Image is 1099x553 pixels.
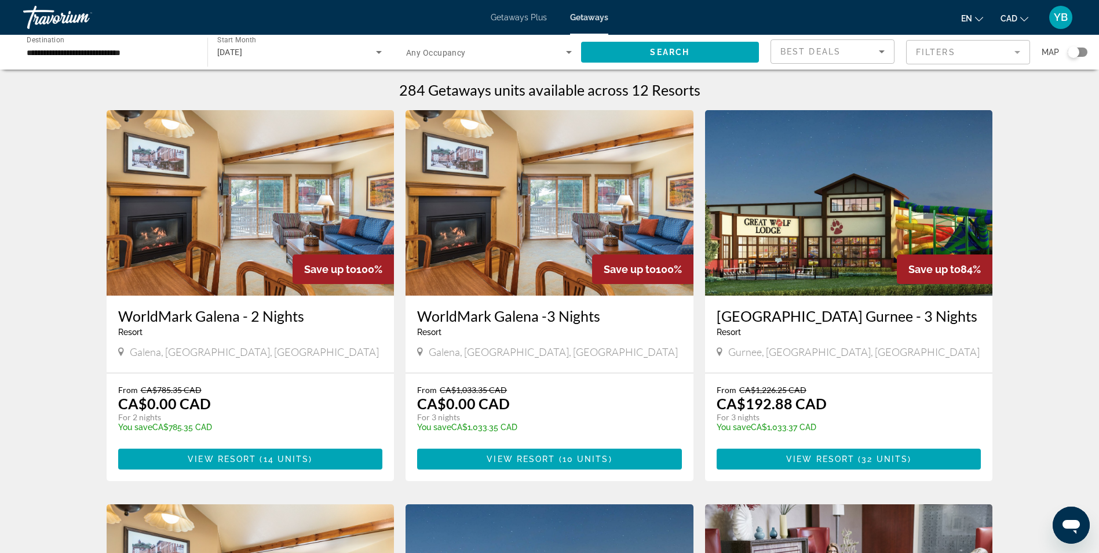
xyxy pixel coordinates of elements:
[118,395,211,412] p: CA$0.00 CAD
[417,423,670,432] p: CA$1,033.35 CAD
[130,345,379,358] span: Galena, [GEOGRAPHIC_DATA], [GEOGRAPHIC_DATA]
[417,412,670,423] p: For 3 nights
[406,110,693,296] img: 7199I01X.jpg
[107,110,395,296] img: 7199I01X.jpg
[563,454,609,464] span: 10 units
[417,395,510,412] p: CA$0.00 CAD
[118,423,152,432] span: You save
[1053,507,1090,544] iframe: Button to launch messaging window
[592,254,693,284] div: 100%
[739,385,806,395] span: CA$1,226.25 CAD
[118,328,143,337] span: Resort
[417,307,682,325] a: WorldMark Galena -3 Nights
[417,328,441,337] span: Resort
[417,449,682,470] button: View Resort(10 units)
[399,81,700,99] h1: 284 Getaways units available across 12 Resorts
[417,385,437,395] span: From
[141,385,202,395] span: CA$785.35 CAD
[429,345,678,358] span: Galena, [GEOGRAPHIC_DATA], [GEOGRAPHIC_DATA]
[304,263,356,275] span: Save up to
[861,454,908,464] span: 32 units
[717,395,827,412] p: CA$192.88 CAD
[650,48,689,57] span: Search
[961,14,972,23] span: en
[118,385,138,395] span: From
[717,449,981,470] button: View Resort(32 units)
[908,263,961,275] span: Save up to
[1001,10,1028,27] button: Change currency
[118,423,371,432] p: CA$785.35 CAD
[1046,5,1076,30] button: User Menu
[188,454,256,464] span: View Resort
[780,47,841,56] span: Best Deals
[604,263,656,275] span: Save up to
[780,45,885,59] mat-select: Sort by
[1054,12,1068,23] span: YB
[217,36,256,44] span: Start Month
[23,2,139,32] a: Travorium
[717,423,751,432] span: You save
[717,385,736,395] span: From
[717,328,741,337] span: Resort
[264,454,309,464] span: 14 units
[293,254,394,284] div: 100%
[961,10,983,27] button: Change language
[897,254,992,284] div: 84%
[581,42,760,63] button: Search
[786,454,855,464] span: View Resort
[717,412,970,423] p: For 3 nights
[256,454,312,464] span: ( )
[217,48,243,57] span: [DATE]
[1001,14,1017,23] span: CAD
[118,412,371,423] p: For 2 nights
[717,307,981,325] a: [GEOGRAPHIC_DATA] Gurnee - 3 Nights
[1042,44,1059,60] span: Map
[705,110,993,296] img: RL39E01X.jpg
[717,423,970,432] p: CA$1,033.37 CAD
[118,449,383,470] button: View Resort(14 units)
[555,454,612,464] span: ( )
[440,385,507,395] span: CA$1,033.35 CAD
[906,39,1030,65] button: Filter
[570,13,608,22] a: Getaways
[728,345,980,358] span: Gurnee, [GEOGRAPHIC_DATA], [GEOGRAPHIC_DATA]
[855,454,911,464] span: ( )
[118,307,383,325] a: WorldMark Galena - 2 Nights
[27,35,64,43] span: Destination
[417,423,451,432] span: You save
[406,48,466,57] span: Any Occupancy
[487,454,555,464] span: View Resort
[491,13,547,22] a: Getaways Plus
